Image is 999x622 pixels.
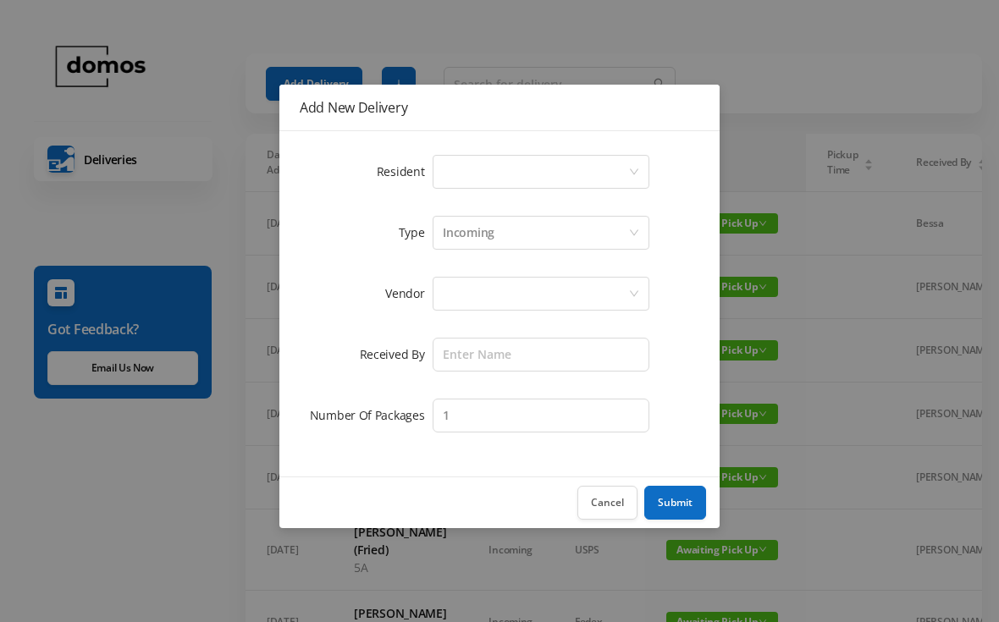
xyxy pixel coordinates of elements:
[629,289,639,300] i: icon: down
[433,338,649,372] input: Enter Name
[300,98,699,117] div: Add New Delivery
[577,486,637,520] button: Cancel
[443,217,494,249] div: Incoming
[300,151,699,436] form: Add New Delivery
[644,486,706,520] button: Submit
[629,167,639,179] i: icon: down
[310,407,433,423] label: Number Of Packages
[399,224,433,240] label: Type
[377,163,433,179] label: Resident
[360,346,433,362] label: Received By
[629,228,639,239] i: icon: down
[385,285,433,301] label: Vendor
